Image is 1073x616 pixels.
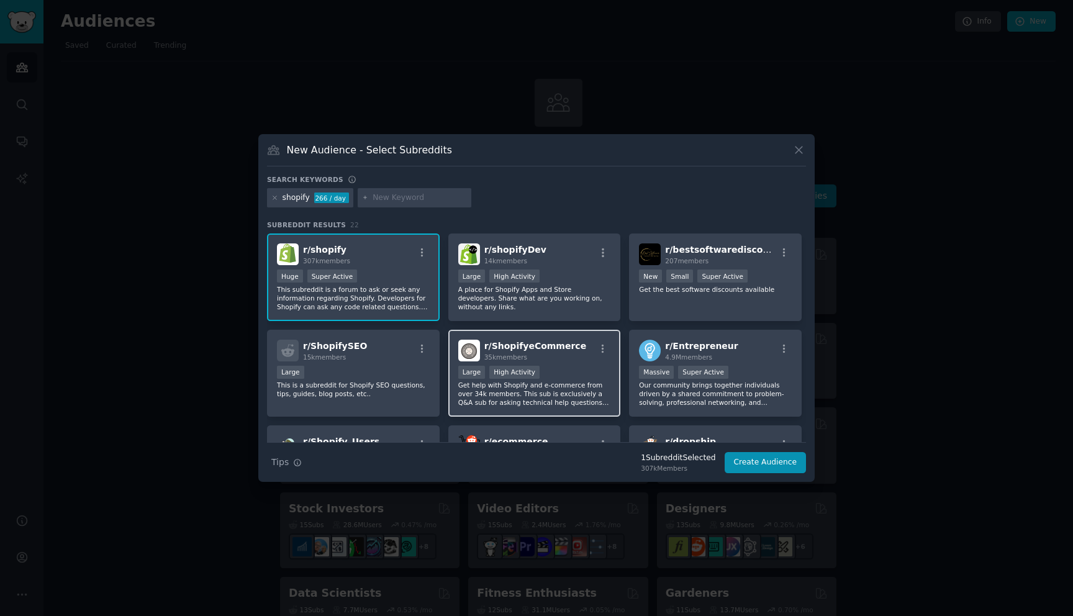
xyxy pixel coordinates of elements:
[303,257,350,265] span: 307k members
[283,192,310,204] div: shopify
[277,381,430,398] p: This is a subreddit for Shopify SEO questions, tips, guides, blog posts, etc..
[267,175,343,184] h3: Search keywords
[458,243,480,265] img: shopifyDev
[641,464,715,473] div: 307k Members
[666,269,693,283] div: Small
[484,257,527,265] span: 14k members
[271,456,289,469] span: Tips
[639,243,661,265] img: bestsoftwarediscounts
[639,340,661,361] img: Entrepreneur
[277,366,304,379] div: Large
[484,353,527,361] span: 35k members
[277,243,299,265] img: shopify
[303,245,346,255] span: r/ shopify
[458,366,486,379] div: Large
[267,451,306,473] button: Tips
[277,285,430,311] p: This subreddit is a forum to ask or seek any information regarding Shopify. Developers for Shopif...
[639,435,661,457] img: dropship
[489,366,540,379] div: High Activity
[665,437,716,446] span: r/ dropship
[639,269,662,283] div: New
[725,452,807,473] button: Create Audience
[314,192,349,204] div: 266 / day
[665,245,784,255] span: r/ bestsoftwarediscounts
[303,437,379,446] span: r/ Shopify_Users
[458,381,611,407] p: Get help with Shopify and e-commerce from over 34k members. This sub is exclusively a Q&A sub for...
[489,269,540,283] div: High Activity
[665,257,709,265] span: 207 members
[307,269,358,283] div: Super Active
[697,269,748,283] div: Super Active
[267,220,346,229] span: Subreddit Results
[665,341,738,351] span: r/ Entrepreneur
[484,341,587,351] span: r/ ShopifyeCommerce
[287,143,452,156] h3: New Audience - Select Subreddits
[303,341,367,351] span: r/ ShopifySEO
[639,366,674,379] div: Massive
[458,285,611,311] p: A place for Shopify Apps and Store developers. Share what are you working on, without any links.
[277,269,303,283] div: Huge
[665,353,712,361] span: 4.9M members
[303,353,346,361] span: 15k members
[373,192,467,204] input: New Keyword
[350,221,359,229] span: 22
[678,366,728,379] div: Super Active
[639,381,792,407] p: Our community brings together individuals driven by a shared commitment to problem-solving, profe...
[458,269,486,283] div: Large
[484,245,546,255] span: r/ shopifyDev
[641,453,715,464] div: 1 Subreddit Selected
[458,340,480,361] img: ShopifyeCommerce
[639,285,792,294] p: Get the best software discounts available
[458,435,480,457] img: ecommerce
[277,435,299,457] img: Shopify_Users
[484,437,548,446] span: r/ ecommerce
